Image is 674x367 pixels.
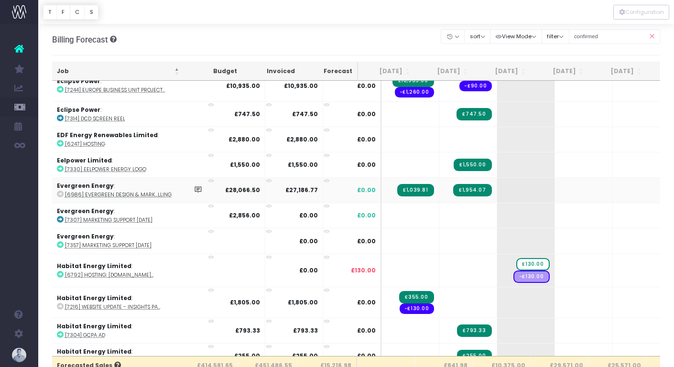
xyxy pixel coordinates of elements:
[184,62,242,81] th: Budget
[400,303,434,314] span: Streamtime order: 973 – href
[357,326,376,335] span: £0.00
[57,232,114,240] strong: Evergreen Energy
[542,29,569,44] button: filter
[57,294,131,302] strong: Habitat Energy Limited
[52,318,208,343] td: :
[357,211,376,220] span: £0.00
[57,207,114,215] strong: Evergreen Energy
[52,287,208,318] td: :
[52,70,208,101] td: :
[284,82,318,90] strong: £10,935.00
[52,127,208,152] td: :
[286,135,318,143] strong: £2,880.00
[52,177,208,203] td: :
[531,62,588,81] th: Nov 25: activate to sort column ascending
[292,110,318,118] strong: £747.50
[613,5,669,20] div: Vertical button group
[65,166,146,173] abbr: [7330] Eelpower Energy Logo
[397,184,434,196] span: Streamtime Invoice: 5197 – [6986] Design & Marketing Support 2025
[457,350,491,362] span: Streamtime Invoice: 5211 – [7305] GCPA -Banner
[57,77,100,85] strong: Eclipse Power
[12,348,26,362] img: images/default_profile_image.png
[357,298,376,307] span: £0.00
[57,182,114,190] strong: Evergreen Energy
[84,5,98,20] button: S
[235,326,260,335] strong: £793.33
[242,62,300,81] th: Invoiced
[299,211,318,219] strong: £0.00
[57,131,158,139] strong: EDF Energy Renewables Limited
[52,62,184,81] th: Job: activate to sort column descending
[490,29,542,44] button: View Mode
[473,62,531,81] th: Oct 25: activate to sort column ascending
[57,322,131,330] strong: Habitat Energy Limited
[65,242,152,249] abbr: [7357] Marketing Support Oct 2025
[288,161,318,169] strong: £1,550.00
[230,298,260,306] strong: £1,805.00
[52,228,208,253] td: :
[351,266,376,275] span: £130.00
[52,203,208,228] td: :
[292,352,318,360] strong: £255.00
[454,159,491,171] span: Streamtime Invoice: 5209 – [7330] Eelpower Energy Logo
[70,5,85,20] button: C
[230,161,260,169] strong: £1,550.00
[65,86,165,94] abbr: [7244] Europe Business Unit Project
[392,75,434,87] span: Streamtime Invoice: 5189 – [7244] Europe Business Unit Project
[513,270,550,283] span: Streamtime Draft Order: 1004 – href
[357,161,376,169] span: £0.00
[285,186,318,194] strong: £27,186.77
[300,62,358,81] th: Forecast
[357,82,376,90] span: £0.00
[43,5,98,20] div: Vertical button group
[299,266,318,274] strong: £0.00
[395,87,434,97] span: Streamtime order: 979 – Steve Coxon
[357,135,376,144] span: £0.00
[299,237,318,245] strong: £0.00
[453,184,491,196] span: Streamtime Invoice: 5198 – [6986] Design & Marketing Support 2025
[52,101,208,127] td: :
[57,347,131,356] strong: Habitat Energy Limited
[225,186,260,194] strong: £28,066.50
[588,62,646,81] th: Dec 25: activate to sort column ascending
[399,291,434,303] span: Streamtime Invoice: 5183 – [7216] Website Update - Insights/News Template Updates
[65,332,105,339] abbr: [7304] GCPA Ad
[57,262,131,270] strong: Habitat Energy Limited
[52,152,208,177] td: :
[226,82,260,90] strong: £10,935.00
[415,62,473,81] th: Sep 25: activate to sort column ascending
[52,35,108,44] span: Billing Forecast
[516,258,549,270] span: wayahead Sales Forecast Item
[288,298,318,306] strong: £1,805.00
[464,29,490,44] button: sort
[65,191,172,198] abbr: [6986] Evergreen Design & Marketing Support 2025 billing
[57,106,100,114] strong: Eclipse Power
[56,5,70,20] button: F
[228,135,260,143] strong: £2,880.00
[293,326,318,335] strong: £793.33
[43,5,57,20] button: T
[357,62,415,81] th: Aug 25: activate to sort column ascending
[459,81,491,91] span: Streamtime order: 1001 – Steve Coxon
[65,271,154,279] abbr: [6792] Hosting: www.habitat.energy
[65,216,152,224] abbr: [7307] Marketing Support Sep 2025
[65,115,125,122] abbr: [7314] DCD Screen Reel
[65,140,105,148] abbr: [6247] Hosting
[457,108,491,120] span: Streamtime Invoice: 5200 – [7314] DCD Screen Reel
[457,324,491,337] span: Streamtime Invoice: 5210 – [7304] GCPA Ad - revised
[613,5,669,20] button: Configuration
[357,110,376,119] span: £0.00
[234,110,260,118] strong: £747.50
[57,156,112,164] strong: Eelpower Limited
[234,352,260,360] strong: £255.00
[229,211,260,219] strong: £2,856.00
[65,303,161,311] abbr: [7216] Website Update - Insights Page
[357,186,376,194] span: £0.00
[357,237,376,246] span: £0.00
[569,29,661,44] input: Search...
[52,254,208,287] td: :
[357,352,376,360] span: £0.00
